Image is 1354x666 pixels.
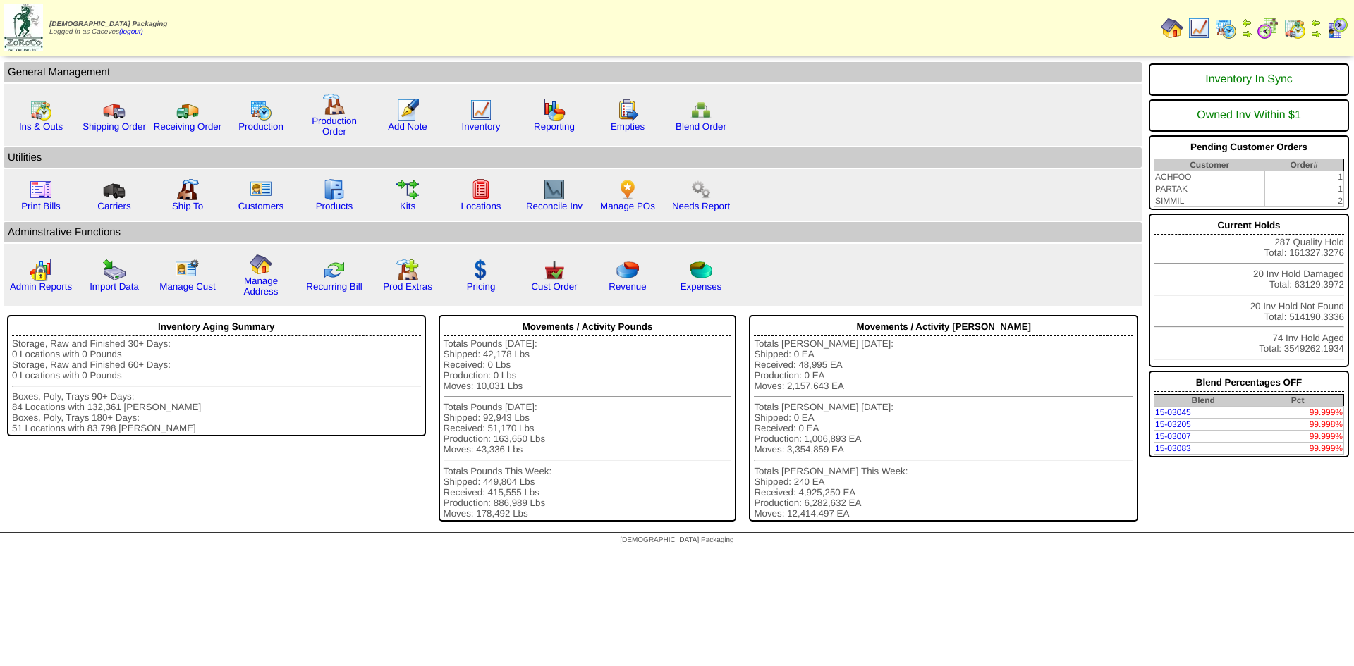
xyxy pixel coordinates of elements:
img: graph2.png [30,259,52,281]
span: Logged in as Caceves [49,20,167,36]
a: Needs Report [672,201,730,211]
img: prodextras.gif [396,259,419,281]
a: Inventory [462,121,501,132]
a: Carriers [97,201,130,211]
img: line_graph2.gif [543,178,566,201]
img: factory.gif [323,93,346,116]
td: 99.998% [1252,419,1343,431]
img: reconcile.gif [323,259,346,281]
img: calendarcustomer.gif [1326,17,1348,39]
div: Inventory In Sync [1154,66,1344,93]
img: customers.gif [250,178,272,201]
img: calendarprod.gif [250,99,272,121]
a: Ship To [172,201,203,211]
td: 1 [1264,183,1343,195]
a: Production Order [312,116,357,137]
img: locations.gif [470,178,492,201]
img: pie_chart2.png [690,259,712,281]
div: Blend Percentages OFF [1154,374,1344,392]
td: PARTAK [1154,183,1265,195]
a: Add Note [388,121,427,132]
div: Current Holds [1154,216,1344,235]
a: Prod Extras [383,281,432,292]
a: Pricing [467,281,496,292]
a: Expenses [681,281,722,292]
img: truck2.gif [176,99,199,121]
a: Locations [461,201,501,211]
a: Empties [611,121,645,132]
div: Inventory Aging Summary [12,318,421,336]
img: po.png [616,178,639,201]
a: Manage Address [244,276,279,297]
a: 15-03045 [1155,407,1191,417]
td: General Management [4,62,1142,82]
img: calendarblend.gif [1257,17,1279,39]
td: 99.999% [1252,443,1343,455]
img: home.gif [250,253,272,276]
a: Import Data [90,281,139,292]
img: truck.gif [103,99,126,121]
img: pie_chart.png [616,259,639,281]
img: calendarinout.gif [1283,17,1306,39]
td: 1 [1264,171,1343,183]
a: Products [316,201,353,211]
div: 287 Quality Hold Total: 161327.3276 20 Inv Hold Damaged Total: 63129.3972 20 Inv Hold Not Found T... [1149,214,1349,367]
th: Order# [1264,159,1343,171]
a: Print Bills [21,201,61,211]
img: calendarinout.gif [30,99,52,121]
img: arrowleft.gif [1241,17,1252,28]
img: arrowright.gif [1241,28,1252,39]
img: orders.gif [396,99,419,121]
span: [DEMOGRAPHIC_DATA] Packaging [620,536,733,544]
img: calendarprod.gif [1214,17,1237,39]
a: 15-03083 [1155,443,1191,453]
img: zoroco-logo-small.webp [4,4,43,51]
img: invoice2.gif [30,178,52,201]
img: managecust.png [175,259,201,281]
div: Totals Pounds [DATE]: Shipped: 42,178 Lbs Received: 0 Lbs Production: 0 Lbs Moves: 10,031 Lbs Tot... [444,338,732,519]
span: [DEMOGRAPHIC_DATA] Packaging [49,20,167,28]
a: Admin Reports [10,281,72,292]
img: network.png [690,99,712,121]
a: Cust Order [531,281,577,292]
img: workorder.gif [616,99,639,121]
a: Revenue [609,281,646,292]
img: workflow.gif [396,178,419,201]
img: truck3.gif [103,178,126,201]
div: Totals [PERSON_NAME] [DATE]: Shipped: 0 EA Received: 48,995 EA Production: 0 EA Moves: 2,157,643 ... [754,338,1133,519]
td: SIMMIL [1154,195,1265,207]
a: Receiving Order [154,121,221,132]
td: 99.999% [1252,407,1343,419]
a: Production [238,121,283,132]
div: Storage, Raw and Finished 30+ Days: 0 Locations with 0 Pounds Storage, Raw and Finished 60+ Days:... [12,338,421,433]
img: cabinet.gif [323,178,346,201]
img: dollar.gif [470,259,492,281]
td: ACHFOO [1154,171,1265,183]
a: Manage Cust [159,281,215,292]
img: arrowright.gif [1310,28,1322,39]
td: Utilities [4,147,1142,168]
a: 15-03205 [1155,419,1191,429]
th: Pct [1252,395,1343,407]
a: Recurring Bill [306,281,362,292]
img: line_graph.gif [1188,17,1210,39]
a: Kits [400,201,415,211]
div: Owned Inv Within $1 [1154,102,1344,129]
div: Movements / Activity [PERSON_NAME] [754,318,1133,336]
img: line_graph.gif [470,99,492,121]
td: Adminstrative Functions [4,222,1142,242]
td: 2 [1264,195,1343,207]
img: home.gif [1161,17,1183,39]
a: 15-03007 [1155,431,1191,441]
a: Blend Order [676,121,726,132]
a: Shipping Order [83,121,146,132]
img: factory2.gif [176,178,199,201]
a: (logout) [119,28,143,36]
div: Movements / Activity Pounds [444,318,732,336]
a: Customers [238,201,283,211]
a: Manage POs [600,201,655,211]
a: Reconcile Inv [526,201,583,211]
th: Blend [1154,395,1252,407]
a: Reporting [534,121,575,132]
div: Pending Customer Orders [1154,138,1344,156]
